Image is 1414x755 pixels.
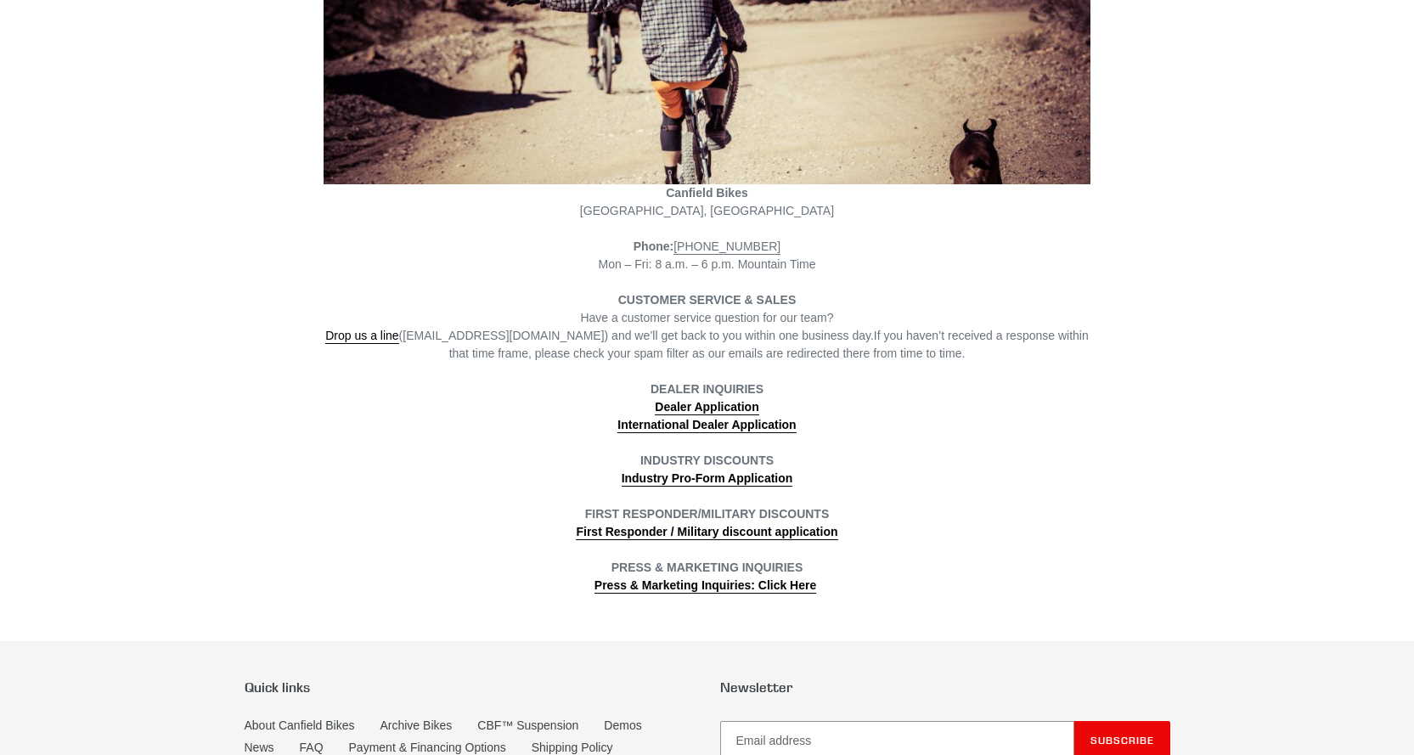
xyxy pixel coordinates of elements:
[634,239,673,253] strong: Phone:
[576,525,837,540] a: First Responder / Military discount application
[673,239,780,255] a: [PHONE_NUMBER]
[1090,734,1154,747] span: Subscribe
[325,329,398,344] a: Drop us a line
[477,718,578,732] a: CBF™ Suspension
[651,382,763,415] strong: DEALER INQUIRIES
[300,741,324,754] a: FAQ
[532,741,613,754] a: Shipping Policy
[617,418,796,433] a: International Dealer Application
[655,400,758,415] a: Dealer Application
[622,471,793,485] strong: Industry Pro-Form Application
[585,507,830,521] strong: FIRST RESPONDER/MILITARY DISCOUNTS
[576,525,837,538] strong: First Responder / Military discount application
[245,741,274,754] a: News
[245,679,695,696] p: Quick links
[618,293,797,307] strong: CUSTOMER SERVICE & SALES
[604,718,641,732] a: Demos
[611,561,803,574] strong: PRESS & MARKETING INQUIRIES
[666,186,747,200] strong: Canfield Bikes
[580,204,834,217] span: [GEOGRAPHIC_DATA], [GEOGRAPHIC_DATA]
[349,741,506,754] a: Payment & Financing Options
[325,329,874,344] span: ([EMAIL_ADDRESS][DOMAIN_NAME]) and we’ll get back to you within one business day.
[720,679,1170,696] p: Newsletter
[622,471,793,487] a: Industry Pro-Form Application
[324,309,1090,363] div: Have a customer service question for our team? If you haven’t received a response within that tim...
[245,718,355,732] a: About Canfield Bikes
[594,578,816,594] a: Press & Marketing Inquiries: Click Here
[617,418,796,431] strong: International Dealer Application
[324,238,1090,273] div: Mon – Fri: 8 a.m. – 6 p.m. Mountain Time
[640,454,774,467] strong: INDUSTRY DISCOUNTS
[380,718,452,732] a: Archive Bikes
